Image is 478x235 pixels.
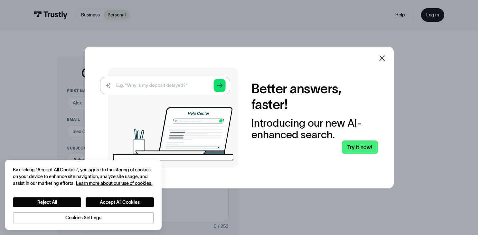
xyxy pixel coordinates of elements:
div: Cookie banner [5,160,162,230]
button: Cookies Settings [13,212,154,223]
h2: Better answers, faster! [251,81,378,112]
div: Privacy [13,167,154,223]
div: Introducing our new AI-enhanced search. [251,117,378,140]
div: By clicking “Accept All Cookies”, you agree to the storing of cookies on your device to enhance s... [13,167,154,187]
a: Try it now! [342,140,378,154]
button: Reject All [13,197,81,207]
button: Accept All Cookies [86,197,154,207]
a: More information about your privacy, opens in a new tab [76,181,152,186]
